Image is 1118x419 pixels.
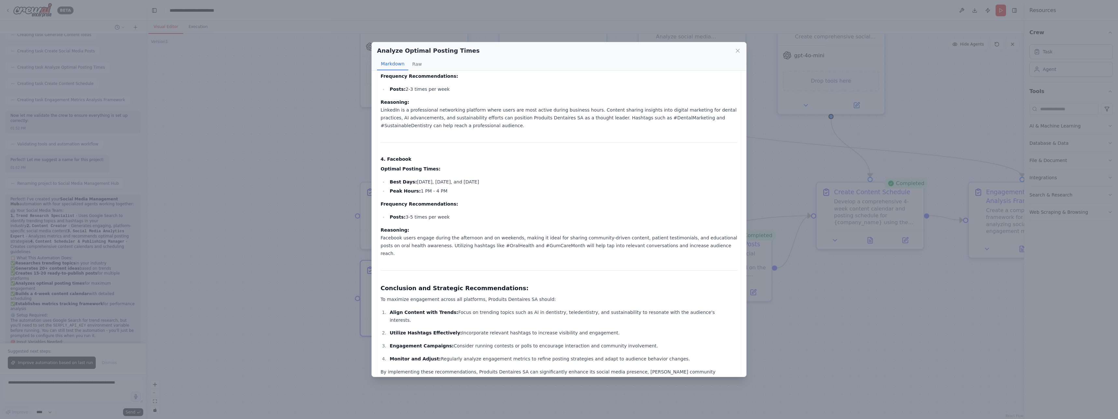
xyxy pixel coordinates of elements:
p: Regularly analyze engagement metrics to refine posting strategies and adapt to audience behavior ... [390,355,737,363]
li: 3-5 times per week [388,213,737,221]
li: 2-3 times per week [388,85,737,93]
strong: Frequency Recommendations: [381,74,458,79]
li: [DATE], [DATE], and [DATE] [388,178,737,186]
li: 1 PM - 4 PM [388,187,737,195]
strong: Posts: [390,87,406,92]
p: Consider running contests or polls to encourage interaction and community involvement. [390,342,737,350]
strong: Posts: [390,214,406,220]
button: Markdown [377,58,408,70]
strong: Reasoning: [381,227,409,233]
strong: Engagement Campaigns: [390,343,454,348]
p: Incorporate relevant hashtags to increase visibility and engagement. [390,329,737,337]
strong: Optimal Posting Times: [381,166,440,171]
strong: Reasoning: [381,100,409,105]
strong: Frequency Recommendations: [381,201,458,207]
button: Raw [408,58,426,70]
strong: Utilize Hashtags Effectively: [390,330,462,335]
strong: Align Content with Trends: [390,310,458,315]
p: LinkedIn is a professional networking platform where users are most active during business hours.... [381,98,737,129]
strong: 4. Facebook [381,156,412,162]
h2: Analyze Optimal Posting Times [377,46,480,55]
p: By implementing these recommendations, Produits Dentaires SA can significantly enhance its social... [381,368,737,384]
strong: Best Days: [390,179,417,184]
p: To maximize engagement across all platforms, Produits Dentaires SA should: [381,295,737,303]
strong: Monitor and Adjust: [390,356,441,361]
p: Focus on trending topics such as AI in dentistry, teledentistry, and sustainability to resonate w... [390,308,737,324]
p: Facebook users engage during the afternoon and on weekends, making it ideal for sharing community... [381,226,737,257]
strong: Conclusion and Strategic Recommendations: [381,285,528,291]
strong: Peak Hours: [390,188,421,194]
